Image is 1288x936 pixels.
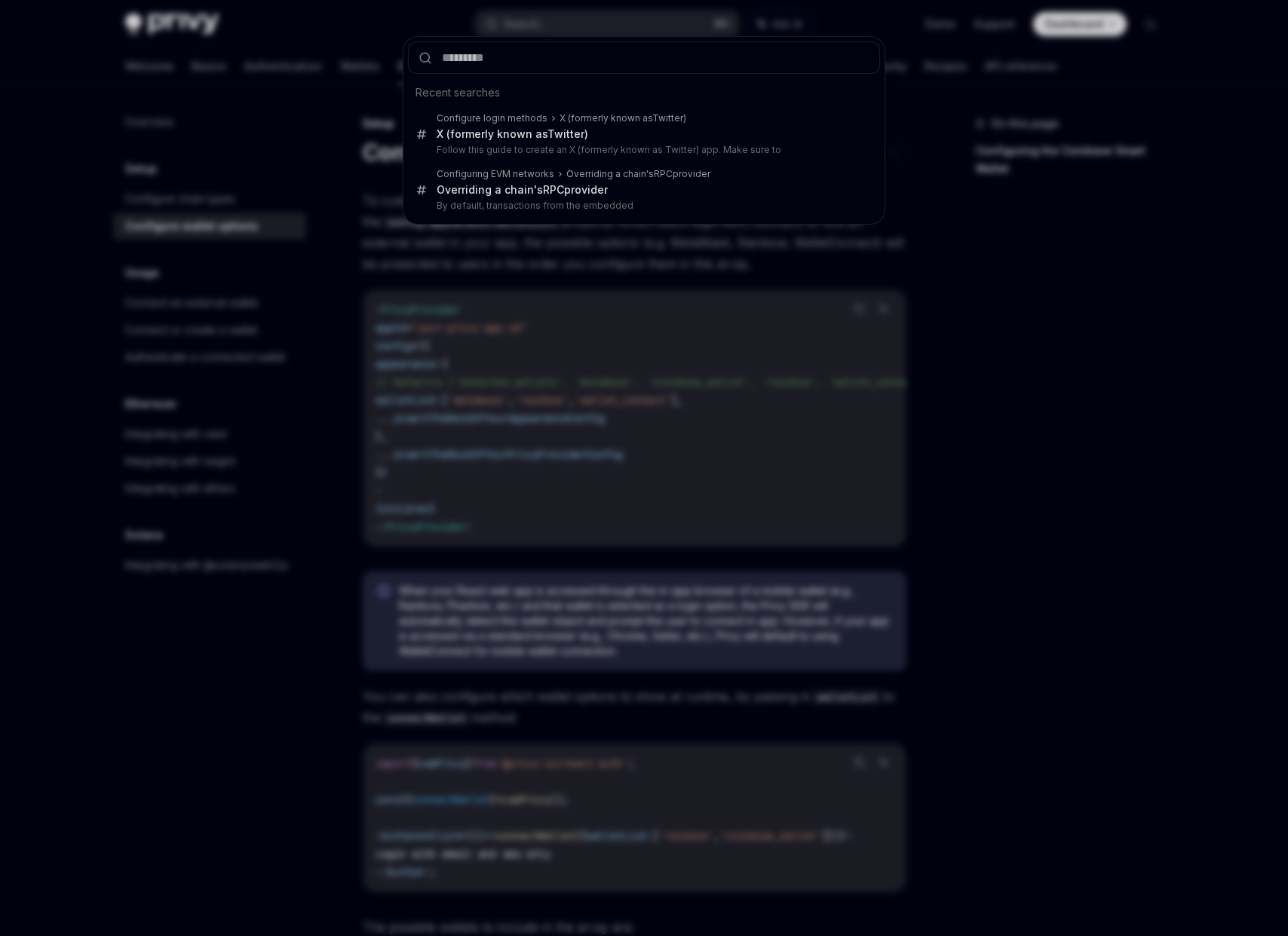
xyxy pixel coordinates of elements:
[437,168,554,180] div: Configuring EVM networks
[437,183,608,197] div: Overriding a chain's provider
[437,112,547,124] div: Configure login methods
[652,112,683,124] b: Twitter
[560,112,686,124] div: X (formerly known as )
[437,200,848,212] p: By default, transactions from the embedded
[654,168,673,179] b: RPC
[547,127,584,140] b: Twitter
[437,127,588,141] div: X (formerly known as )
[566,168,710,180] div: Overriding a chain's provider
[543,183,564,196] b: RPC
[437,144,848,156] p: Follow this guide to create an X (formerly known as Twitter) app. Make sure to
[416,85,500,100] span: Recent searches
